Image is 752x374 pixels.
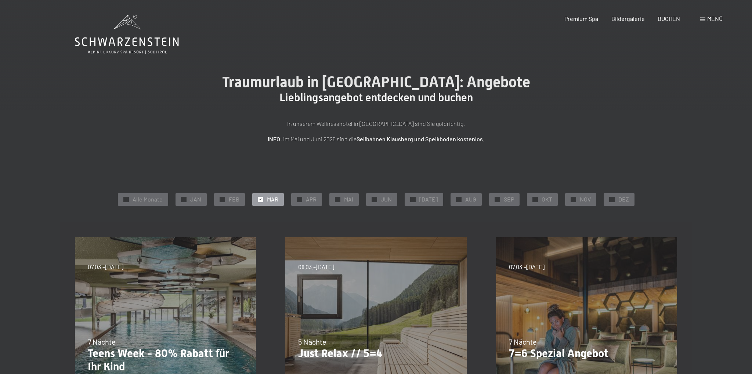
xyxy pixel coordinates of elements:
p: Just Relax // 5=4 [298,347,453,360]
span: ✓ [457,197,460,202]
p: Teens Week - 80% Rabatt für Ihr Kind [88,347,243,373]
span: 07.03.–[DATE] [509,263,545,271]
span: [DATE] [419,195,438,203]
span: 07.03.–[DATE] [88,263,123,271]
span: Lieblingsangebot entdecken und buchen [279,91,473,104]
span: Traumurlaub in [GEOGRAPHIC_DATA]: Angebote [222,73,530,91]
a: BUCHEN [658,15,680,22]
a: Bildergalerie [611,15,645,22]
strong: INFO [268,135,280,142]
span: Alle Monate [133,195,163,203]
span: AUG [465,195,476,203]
strong: Seilbahnen Klausberg und Speikboden kostenlos [357,135,483,142]
span: ✓ [182,197,185,202]
span: 08.03.–[DATE] [298,263,334,271]
span: ✓ [411,197,414,202]
p: In unserem Wellnesshotel in [GEOGRAPHIC_DATA] sind Sie goldrichtig. [192,119,560,128]
span: 7 Nächte [88,337,116,346]
span: 7 Nächte [509,337,537,346]
span: ✓ [373,197,376,202]
span: ✓ [610,197,613,202]
span: MAR [267,195,278,203]
span: MAI [344,195,353,203]
span: DEZ [618,195,629,203]
p: : Im Mai und Juni 2025 sind die . [192,134,560,144]
span: FEB [229,195,239,203]
span: OKT [542,195,552,203]
span: Menü [707,15,723,22]
span: ✓ [259,197,262,202]
span: ✓ [496,197,499,202]
span: APR [306,195,317,203]
span: NOV [580,195,591,203]
span: ✓ [572,197,575,202]
span: ✓ [534,197,536,202]
span: ✓ [336,197,339,202]
span: JAN [190,195,201,203]
a: Premium Spa [564,15,598,22]
span: JUN [381,195,392,203]
span: 5 Nächte [298,337,326,346]
span: ✓ [221,197,224,202]
span: SEP [504,195,514,203]
span: ✓ [124,197,127,202]
span: ✓ [298,197,301,202]
p: 7=6 Spezial Angebot [509,347,664,360]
